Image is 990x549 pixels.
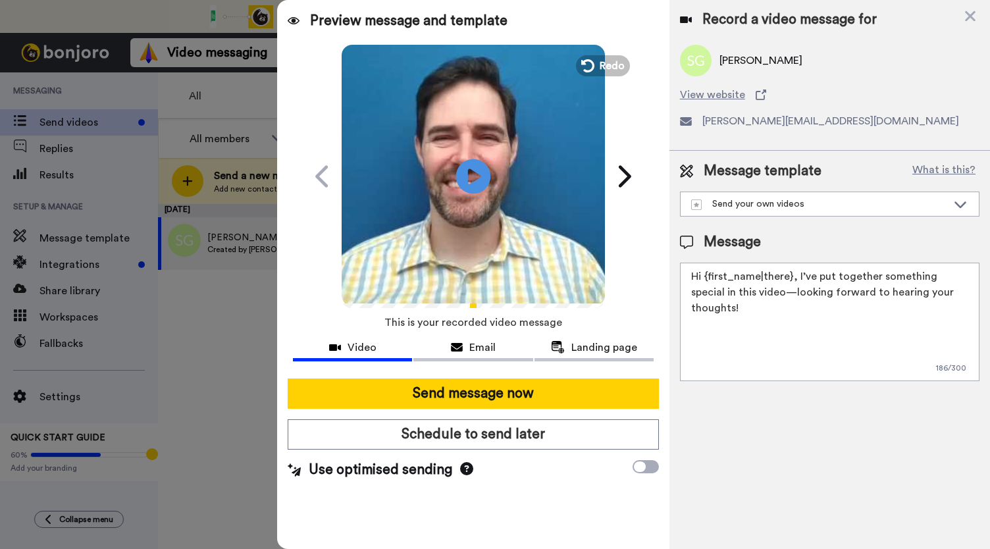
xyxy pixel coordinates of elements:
span: Email [469,340,496,355]
span: Message [704,232,761,252]
span: This is your recorded video message [384,308,562,337]
button: Send message now [288,379,659,409]
span: Use optimised sending [309,460,452,480]
span: Video [348,340,377,355]
div: Send your own videos [691,197,947,211]
span: Landing page [571,340,637,355]
button: Schedule to send later [288,419,659,450]
button: What is this? [908,161,979,181]
span: Message template [704,161,821,181]
span: [PERSON_NAME][EMAIL_ADDRESS][DOMAIN_NAME] [702,113,959,129]
img: demo-template.svg [691,199,702,210]
textarea: Hi {first_name|there}, I’ve put together something special in this video—looking forward to heari... [680,263,979,381]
